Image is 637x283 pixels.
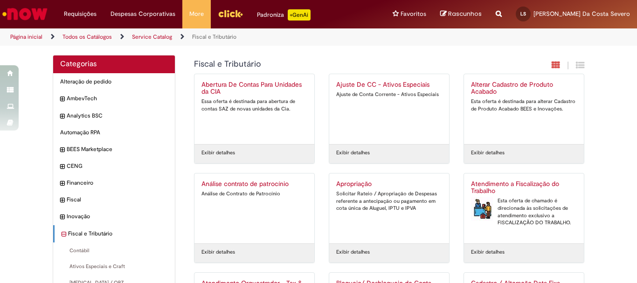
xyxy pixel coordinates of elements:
h2: Atendimento a Fiscalização do Trabalho [471,180,577,195]
span: Favoritos [401,9,426,19]
ul: Trilhas de página [7,28,418,46]
a: Exibir detalhes [336,248,370,256]
img: click_logo_yellow_360x200.png [218,7,243,21]
h2: Análise contrato de patrocínio [201,180,307,188]
span: | [567,60,569,71]
a: Exibir detalhes [336,149,370,157]
span: More [189,9,204,19]
span: Ativos Especiais e Craft [60,263,168,270]
a: Exibir detalhes [201,149,235,157]
i: expandir categoria BEES Marketplace [60,145,64,155]
div: expandir categoria AmbevTech AmbevTech [53,90,175,107]
a: Atendimento a Fiscalização do Trabalho Atendimento a Fiscalização do Trabalho Esta oferta de cham... [464,173,584,243]
div: Análise de Contrato de Patrocínio [201,190,307,198]
div: expandir categoria Fiscal Fiscal [53,191,175,208]
p: +GenAi [288,9,311,21]
div: Essa oferta é destinada para abertura de contas SAZ de novas unidades da Cia. [201,98,307,112]
div: expandir categoria Analytics BSC Analytics BSC [53,107,175,124]
div: Automação RPA [53,124,175,141]
span: [PERSON_NAME] Da Costa Severo [533,10,630,18]
span: CENG [67,162,168,170]
span: Contábil [60,247,168,255]
img: ServiceNow [1,5,49,23]
h2: Abertura De Contas Para Unidades da CIA [201,81,307,96]
h1: {"description":null,"title":"Fiscal e Tributário"} Categoria [194,60,484,69]
a: Fiscal e Tributário [192,33,236,41]
i: expandir categoria Analytics BSC [60,112,64,121]
h2: Ajuste De CC - Ativos Especiais [336,81,442,89]
div: expandir categoria Inovação Inovação [53,208,175,225]
h2: Apropriação [336,180,442,188]
span: Requisições [64,9,97,19]
a: Rascunhos [440,10,482,19]
span: Alteração de pedido [60,78,168,86]
a: Abertura De Contas Para Unidades da CIA Essa oferta é destinada para abertura de contas SAZ de no... [194,74,314,144]
div: expandir categoria Financeiro Financeiro [53,174,175,192]
a: Exibir detalhes [471,248,505,256]
a: Ajuste De CC - Ativos Especiais Ajuste de Conta Corrente - Ativos Especiais [329,74,449,144]
span: AmbevTech [67,95,168,103]
span: Automação RPA [60,129,168,137]
a: Alterar Cadastro de Produto Acabado Esta oferta é destinada para alterar Cadastro de Produto Acab... [464,74,584,144]
i: expandir categoria AmbevTech [60,95,64,104]
div: recolher categoria Fiscal e Tributário Fiscal e Tributário [53,225,175,242]
i: expandir categoria Financeiro [60,179,64,188]
div: expandir categoria BEES Marketplace BEES Marketplace [53,141,175,158]
span: Fiscal [67,196,168,204]
a: Apropriação Solicitar Rateio / Apropriação de Despesas referente a antecipação ou pagamento em co... [329,173,449,243]
span: LS [520,11,526,17]
a: Exibir detalhes [201,248,235,256]
i: recolher categoria Fiscal e Tributário [62,230,66,239]
div: expandir categoria CENG CENG [53,158,175,175]
a: Página inicial [10,33,42,41]
div: Ajuste de Conta Corrente - Ativos Especiais [336,91,442,98]
a: Todos os Catálogos [62,33,112,41]
span: Rascunhos [448,9,482,18]
i: expandir categoria CENG [60,162,64,172]
span: BEES Marketplace [67,145,168,153]
span: Fiscal e Tributário [68,230,168,238]
span: Analytics BSC [67,112,168,120]
div: Padroniza [257,9,311,21]
div: Solicitar Rateio / Apropriação de Despesas referente a antecipação ou pagamento em cota única de ... [336,190,442,212]
div: Ativos Especiais e Craft [53,258,175,275]
i: expandir categoria Inovação [60,213,64,222]
span: Despesas Corporativas [111,9,175,19]
div: Alteração de pedido [53,73,175,90]
i: Exibição em cartão [552,61,560,69]
div: Contábil [53,242,175,259]
span: Inovação [67,213,168,221]
i: Exibição de grade [576,61,584,69]
h2: Alterar Cadastro de Produto Acabado [471,81,577,96]
div: Esta oferta é destinada para alterar Cadastro de Produto Acabado BEES e Inovações. [471,98,577,112]
h2: Categorias [60,60,168,69]
div: Esta oferta de chamado é direcionada às solicitações de atendimento exclusivo a FISCALIZAÇÃO DO T... [471,197,577,227]
img: Atendimento a Fiscalização do Trabalho [471,197,493,221]
span: Financeiro [67,179,168,187]
a: Análise contrato de patrocínio Análise de Contrato de Patrocínio [194,173,314,243]
i: expandir categoria Fiscal [60,196,64,205]
a: Exibir detalhes [471,149,505,157]
a: Service Catalog [132,33,172,41]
